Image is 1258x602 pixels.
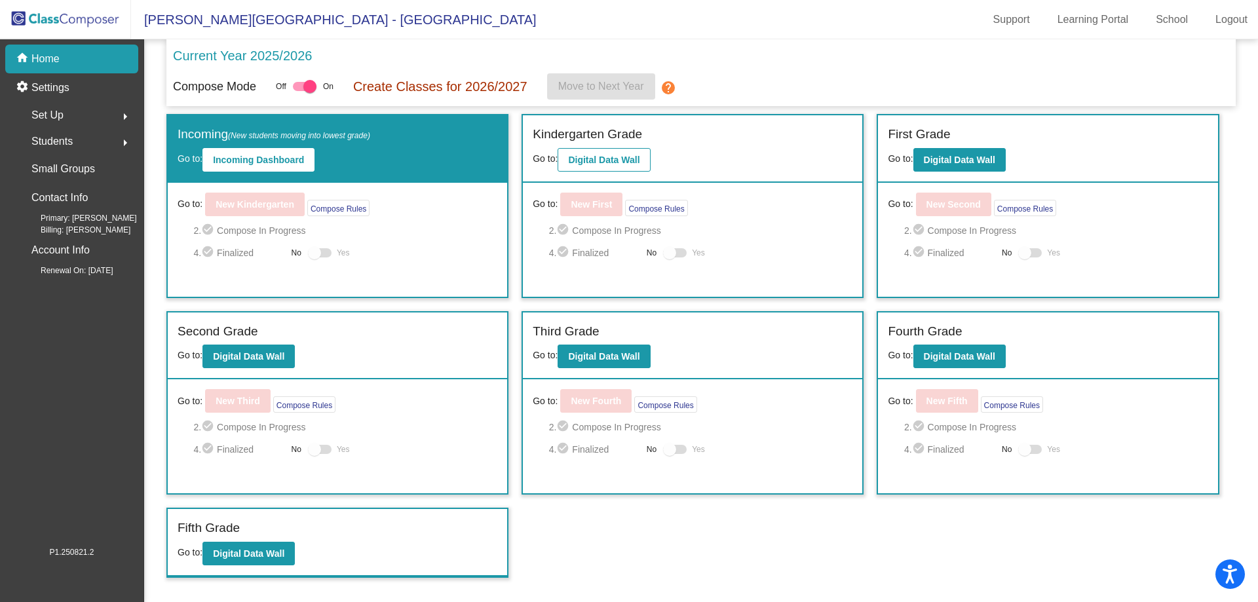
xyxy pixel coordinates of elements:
p: Compose Mode [173,78,256,96]
mat-icon: check_circle [912,245,928,261]
span: Go to: [888,153,913,164]
label: First Grade [888,125,950,144]
a: Logout [1205,9,1258,30]
b: New Third [216,396,260,406]
button: New Third [205,389,271,413]
p: Account Info [31,241,90,259]
mat-icon: check_circle [556,245,572,261]
mat-icon: check_circle [556,419,572,435]
mat-icon: help [660,80,676,96]
mat-icon: arrow_right [117,109,133,124]
span: Go to: [178,153,202,164]
span: 4. Finalized [193,245,284,261]
span: Go to: [533,350,558,360]
button: New Fifth [916,389,978,413]
span: Go to: [178,350,202,360]
span: Yes [337,245,350,261]
b: Incoming Dashboard [213,155,304,165]
b: Digital Data Wall [924,155,995,165]
span: Off [276,81,286,92]
span: Yes [692,245,705,261]
mat-icon: check_circle [912,223,928,238]
button: Compose Rules [981,396,1043,413]
span: 4. Finalized [549,245,640,261]
mat-icon: check_circle [201,419,217,435]
span: No [1002,247,1012,259]
button: Digital Data Wall [202,542,295,565]
span: Go to: [533,153,558,164]
mat-icon: check_circle [556,442,572,457]
p: Contact Info [31,189,88,207]
span: Yes [1047,442,1060,457]
span: Billing: [PERSON_NAME] [20,224,130,236]
span: Renewal On: [DATE] [20,265,113,276]
label: Fourth Grade [888,322,962,341]
span: Set Up [31,106,64,124]
span: Go to: [178,394,202,408]
label: Incoming [178,125,370,144]
label: Fifth Grade [178,519,240,538]
button: Digital Data Wall [913,148,1006,172]
button: Compose Rules [307,200,370,216]
span: 4. Finalized [193,442,284,457]
mat-icon: check_circle [556,223,572,238]
button: Compose Rules [273,396,335,413]
b: New Fifth [926,396,968,406]
span: Move to Next Year [558,81,644,92]
span: [PERSON_NAME][GEOGRAPHIC_DATA] - [GEOGRAPHIC_DATA] [131,9,537,30]
p: Create Classes for 2026/2027 [353,77,527,96]
mat-icon: settings [16,80,31,96]
button: Digital Data Wall [202,345,295,368]
b: Digital Data Wall [568,351,639,362]
a: Support [983,9,1040,30]
mat-icon: check_circle [201,245,217,261]
mat-icon: check_circle [912,419,928,435]
span: Go to: [888,197,913,211]
span: Go to: [888,394,913,408]
button: New First [560,193,622,216]
span: Students [31,132,73,151]
p: Small Groups [31,160,95,178]
span: 4. Finalized [904,245,995,261]
mat-icon: check_circle [912,442,928,457]
button: Digital Data Wall [558,148,650,172]
span: Go to: [533,394,558,408]
span: No [647,443,657,455]
span: Go to: [888,350,913,360]
button: Compose Rules [634,396,696,413]
mat-icon: check_circle [201,442,217,457]
a: School [1145,9,1198,30]
span: Go to: [178,547,202,557]
span: No [1002,443,1012,455]
b: New Kindergarten [216,199,294,210]
mat-icon: check_circle [201,223,217,238]
b: New First [571,199,612,210]
span: Go to: [178,197,202,211]
span: 2. Compose In Progress [193,223,497,238]
span: No [292,443,301,455]
button: Digital Data Wall [558,345,650,368]
p: Home [31,51,60,67]
p: Settings [31,80,69,96]
p: Current Year 2025/2026 [173,46,312,66]
button: New Second [916,193,991,216]
span: 2. Compose In Progress [193,419,497,435]
span: On [323,81,334,92]
b: Digital Data Wall [213,548,284,559]
label: Third Grade [533,322,599,341]
span: Go to: [533,197,558,211]
span: Yes [1047,245,1060,261]
mat-icon: arrow_right [117,135,133,151]
button: Move to Next Year [547,73,655,100]
button: Digital Data Wall [913,345,1006,368]
button: New Kindergarten [205,193,305,216]
a: Learning Portal [1047,9,1139,30]
b: Digital Data Wall [924,351,995,362]
span: 2. Compose In Progress [549,223,853,238]
span: Yes [692,442,705,457]
b: New Fourth [571,396,621,406]
button: New Fourth [560,389,632,413]
span: Yes [337,442,350,457]
span: 2. Compose In Progress [904,419,1208,435]
b: New Second [926,199,981,210]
